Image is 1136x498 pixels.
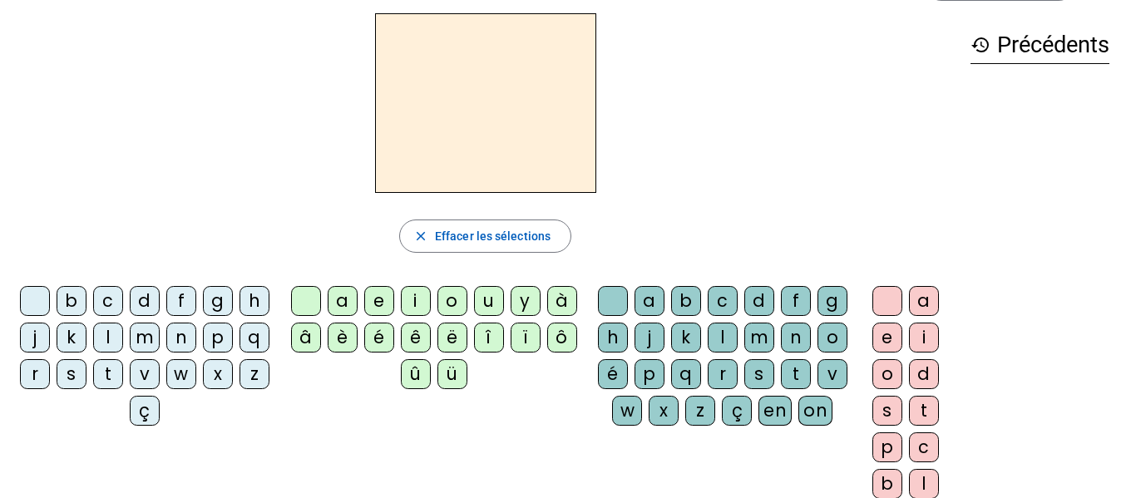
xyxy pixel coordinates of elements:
div: d [744,286,774,316]
span: Effacer les sélections [435,226,551,246]
div: b [671,286,701,316]
div: z [685,396,715,426]
div: m [744,323,774,353]
div: a [635,286,664,316]
div: é [598,359,628,389]
div: f [781,286,811,316]
div: a [328,286,358,316]
div: é [364,323,394,353]
div: a [909,286,939,316]
div: x [203,359,233,389]
div: e [872,323,902,353]
button: Effacer les sélections [399,219,571,253]
div: p [872,432,902,462]
div: g [817,286,847,316]
div: h [598,323,628,353]
div: k [57,323,86,353]
div: t [909,396,939,426]
div: ê [401,323,431,353]
div: s [744,359,774,389]
mat-icon: history [971,35,990,55]
div: t [93,359,123,389]
div: r [20,359,50,389]
div: p [635,359,664,389]
div: o [817,323,847,353]
div: j [20,323,50,353]
div: o [437,286,467,316]
div: g [203,286,233,316]
div: k [671,323,701,353]
div: x [649,396,679,426]
div: w [612,396,642,426]
div: v [817,359,847,389]
div: p [203,323,233,353]
div: è [328,323,358,353]
div: s [872,396,902,426]
mat-icon: close [413,229,428,244]
div: h [240,286,269,316]
div: ç [130,396,160,426]
div: f [166,286,196,316]
div: on [798,396,832,426]
div: s [57,359,86,389]
div: q [671,359,701,389]
div: z [240,359,269,389]
div: c [909,432,939,462]
div: i [909,323,939,353]
div: t [781,359,811,389]
div: j [635,323,664,353]
div: m [130,323,160,353]
div: w [166,359,196,389]
div: l [93,323,123,353]
div: c [93,286,123,316]
div: u [474,286,504,316]
div: û [401,359,431,389]
div: o [872,359,902,389]
div: c [708,286,738,316]
div: en [758,396,792,426]
div: b [57,286,86,316]
div: â [291,323,321,353]
div: y [511,286,541,316]
div: à [547,286,577,316]
div: l [708,323,738,353]
div: d [909,359,939,389]
div: ô [547,323,577,353]
div: ë [437,323,467,353]
div: d [130,286,160,316]
div: q [240,323,269,353]
div: ï [511,323,541,353]
div: e [364,286,394,316]
div: i [401,286,431,316]
div: î [474,323,504,353]
div: ç [722,396,752,426]
div: r [708,359,738,389]
div: v [130,359,160,389]
div: n [166,323,196,353]
h3: Précédents [971,27,1109,64]
div: n [781,323,811,353]
div: ü [437,359,467,389]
